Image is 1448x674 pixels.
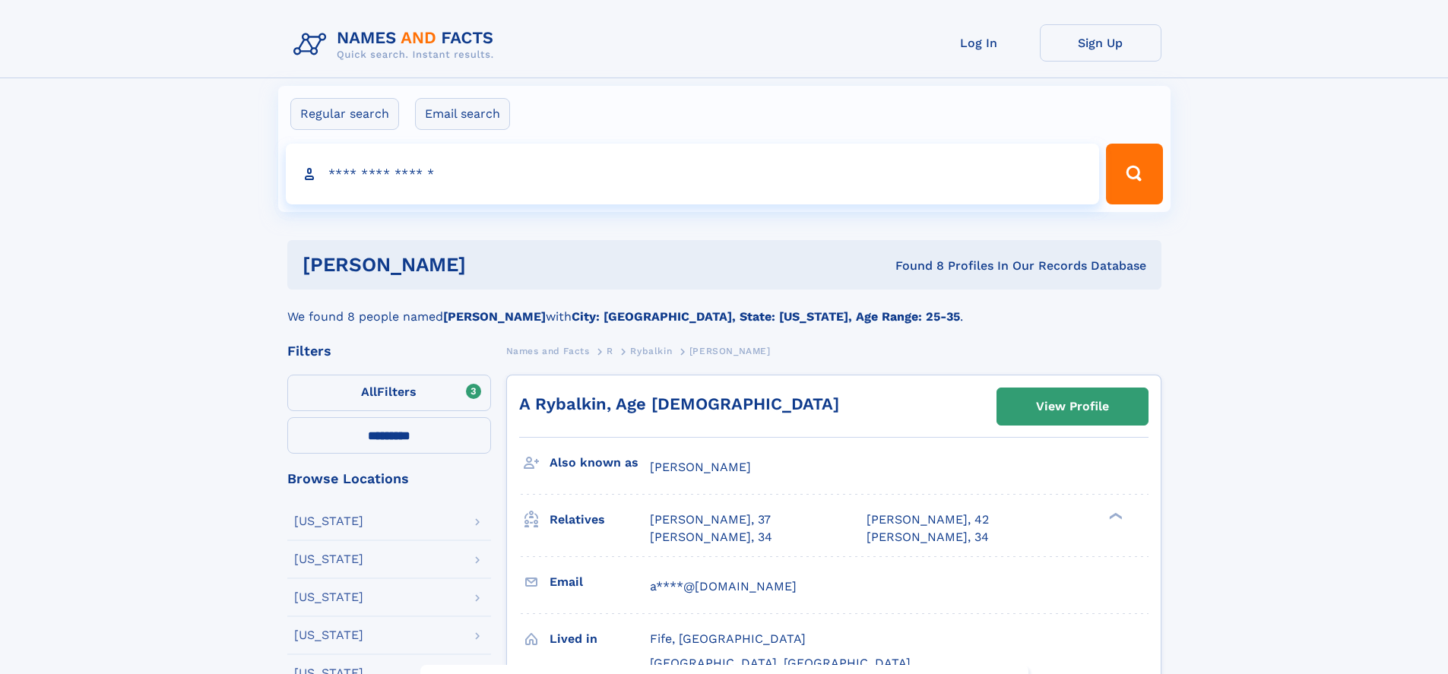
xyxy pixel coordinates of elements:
a: [PERSON_NAME], 37 [650,511,771,528]
h1: [PERSON_NAME] [303,255,681,274]
b: [PERSON_NAME] [443,309,546,324]
div: Browse Locations [287,472,491,486]
a: [PERSON_NAME], 34 [650,529,772,546]
a: [PERSON_NAME], 42 [867,511,989,528]
h3: Relatives [550,507,650,533]
a: Names and Facts [506,341,590,360]
h3: Also known as [550,450,650,476]
a: Rybalkin [630,341,672,360]
a: [PERSON_NAME], 34 [867,529,989,546]
div: [US_STATE] [294,553,363,565]
div: We found 8 people named with . [287,290,1161,326]
div: Filters [287,344,491,358]
h3: Lived in [550,626,650,652]
div: [US_STATE] [294,515,363,527]
input: search input [286,144,1100,204]
label: Email search [415,98,510,130]
span: [PERSON_NAME] [689,346,771,356]
label: Regular search [290,98,399,130]
a: View Profile [997,388,1148,425]
span: [GEOGRAPHIC_DATA], [GEOGRAPHIC_DATA] [650,656,911,670]
div: [US_STATE] [294,591,363,603]
a: A Rybalkin, Age [DEMOGRAPHIC_DATA] [519,394,839,413]
span: R [607,346,613,356]
label: Filters [287,375,491,411]
a: R [607,341,613,360]
span: [PERSON_NAME] [650,460,751,474]
div: View Profile [1036,389,1109,424]
span: Fife, [GEOGRAPHIC_DATA] [650,631,806,646]
b: City: [GEOGRAPHIC_DATA], State: [US_STATE], Age Range: 25-35 [572,309,960,324]
a: Log In [918,24,1040,62]
div: ❯ [1105,511,1123,521]
span: Rybalkin [630,346,672,356]
span: All [361,384,377,399]
div: Found 8 Profiles In Our Records Database [680,258,1146,274]
h3: Email [550,569,650,595]
img: Logo Names and Facts [287,24,506,65]
a: Sign Up [1040,24,1161,62]
button: Search Button [1106,144,1162,204]
div: [US_STATE] [294,629,363,641]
